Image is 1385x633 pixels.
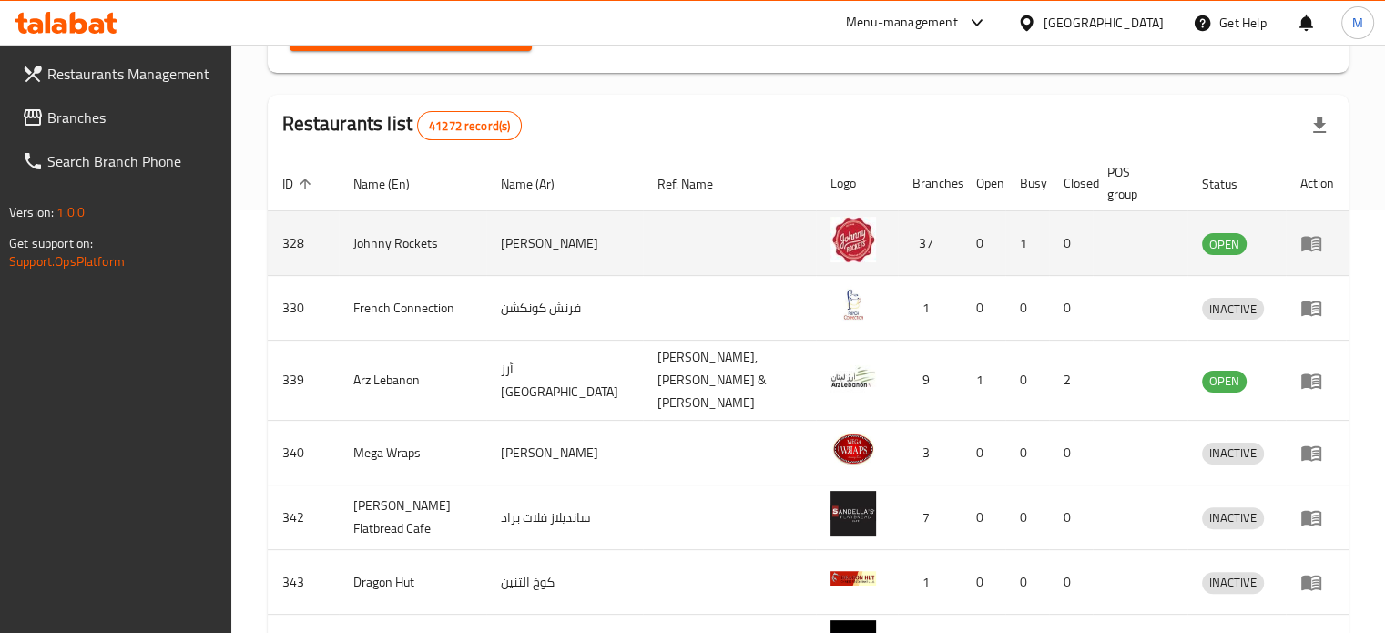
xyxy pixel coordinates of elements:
span: M [1352,13,1363,33]
td: 0 [1049,485,1093,550]
td: أرز [GEOGRAPHIC_DATA] [486,341,643,421]
span: 1.0.0 [56,200,85,224]
div: Menu [1300,232,1334,254]
td: 339 [268,341,339,421]
td: [PERSON_NAME] [486,421,643,485]
td: 0 [962,211,1005,276]
span: Name (En) [353,173,433,195]
td: 330 [268,276,339,341]
span: Ref. Name [657,173,737,195]
span: Search Branch Phone [47,150,217,172]
div: Menu [1300,370,1334,392]
td: French Connection [339,276,486,341]
img: French Connection [830,281,876,327]
th: Action [1286,156,1349,211]
span: ID [282,173,317,195]
td: 0 [1005,421,1049,485]
span: Version: [9,200,54,224]
td: 0 [1005,341,1049,421]
div: INACTIVE [1202,572,1264,594]
img: Mega Wraps [830,426,876,472]
td: 1 [962,341,1005,421]
span: INACTIVE [1202,572,1264,593]
span: INACTIVE [1202,299,1264,320]
td: 0 [962,485,1005,550]
div: INACTIVE [1202,443,1264,465]
td: 0 [1049,211,1093,276]
td: 340 [268,421,339,485]
div: [GEOGRAPHIC_DATA] [1044,13,1164,33]
div: Menu-management [846,12,958,34]
th: Busy [1005,156,1049,211]
a: Restaurants Management [7,52,231,96]
img: Arz Lebanon [830,354,876,400]
td: 0 [1049,550,1093,615]
th: Branches [898,156,962,211]
div: INACTIVE [1202,298,1264,320]
span: POS group [1107,161,1166,205]
a: Support.OpsPlatform [9,250,125,273]
th: Open [962,156,1005,211]
div: INACTIVE [1202,507,1264,529]
td: سانديلاز فلات براد [486,485,643,550]
td: 0 [962,550,1005,615]
td: [PERSON_NAME] [486,211,643,276]
td: 0 [962,276,1005,341]
div: Menu [1300,506,1334,528]
td: 37 [898,211,962,276]
span: OPEN [1202,234,1247,255]
td: [PERSON_NAME],[PERSON_NAME] & [PERSON_NAME] [643,341,816,421]
td: 0 [1005,276,1049,341]
td: 343 [268,550,339,615]
div: Total records count [417,111,522,140]
td: Dragon Hut [339,550,486,615]
div: OPEN [1202,371,1247,393]
td: 9 [898,341,962,421]
span: INACTIVE [1202,443,1264,464]
td: 0 [1049,421,1093,485]
div: Menu [1300,442,1334,464]
span: Name (Ar) [501,173,578,195]
a: Branches [7,96,231,139]
td: 7 [898,485,962,550]
td: 1 [898,276,962,341]
td: 342 [268,485,339,550]
span: 41272 record(s) [418,117,521,135]
a: Search Branch Phone [7,139,231,183]
span: OPEN [1202,371,1247,392]
img: Dragon Hut [830,556,876,601]
td: 0 [962,421,1005,485]
span: Branches [47,107,217,128]
td: 328 [268,211,339,276]
span: Restaurants Management [47,63,217,85]
td: 2 [1049,341,1093,421]
td: 3 [898,421,962,485]
th: Closed [1049,156,1093,211]
td: 1 [898,550,962,615]
span: Get support on: [9,231,93,255]
td: 0 [1005,485,1049,550]
td: Arz Lebanon [339,341,486,421]
td: 0 [1005,550,1049,615]
td: فرنش كونكشن [486,276,643,341]
td: Mega Wraps [339,421,486,485]
td: 1 [1005,211,1049,276]
img: Johnny Rockets [830,217,876,262]
td: كوخ التنين [486,550,643,615]
td: 0 [1049,276,1093,341]
div: Menu [1300,297,1334,319]
div: Export file [1298,104,1341,148]
div: Menu [1300,571,1334,593]
img: Sandella's Flatbread Cafe [830,491,876,536]
span: INACTIVE [1202,507,1264,528]
div: OPEN [1202,233,1247,255]
span: Status [1202,173,1261,195]
th: Logo [816,156,898,211]
td: [PERSON_NAME] Flatbread Cafe [339,485,486,550]
td: Johnny Rockets [339,211,486,276]
h2: Restaurants list [282,110,523,140]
